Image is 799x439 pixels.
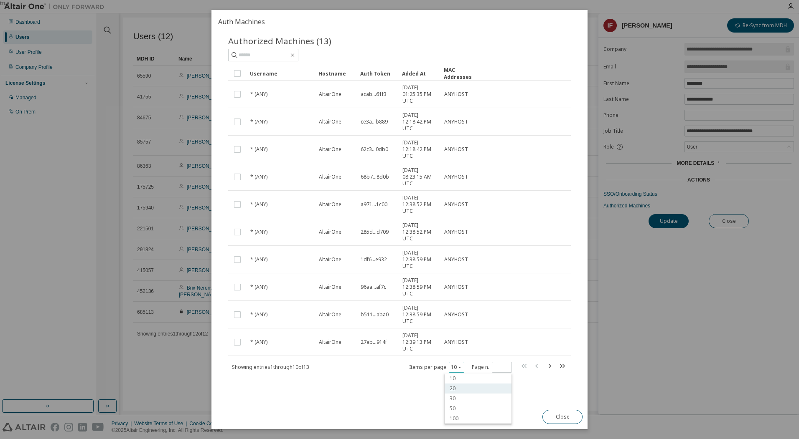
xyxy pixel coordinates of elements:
span: [DATE] 12:38:52 PM UTC [402,222,437,242]
span: ANYHOST [444,229,468,235]
span: * (ANY) [250,119,267,125]
button: Close [542,410,583,424]
span: ANYHOST [444,91,468,98]
span: AltairOne [319,339,341,346]
span: [DATE] 01:25:35 PM UTC [402,84,437,104]
div: MAC Addresses [444,66,479,81]
span: Items per page [409,362,464,373]
span: AltairOne [319,91,341,98]
span: ANYHOST [444,119,468,125]
span: AltairOne [319,256,341,263]
span: 62c3...0db0 [361,146,388,153]
span: * (ANY) [250,229,267,235]
span: AltairOne [319,229,341,235]
span: ANYHOST [444,311,468,318]
span: * (ANY) [250,201,267,208]
span: * (ANY) [250,146,267,153]
span: [DATE] 12:38:52 PM UTC [402,194,437,214]
span: [DATE] 12:38:59 PM UTC [402,250,437,270]
span: ANYHOST [444,256,468,263]
span: 1df6...e932 [361,256,387,263]
div: Hostname [318,67,354,80]
div: Username [250,67,312,80]
span: ANYHOST [444,174,468,180]
h2: Auth Machines [211,10,588,33]
span: acab...61f3 [361,91,387,98]
span: [DATE] 08:23:15 AM UTC [402,167,437,187]
span: AltairOne [319,284,341,290]
span: * (ANY) [250,339,267,346]
span: 285d...d709 [361,229,389,235]
span: AltairOne [319,174,341,180]
span: ce3a...b889 [361,119,388,125]
span: 96aa...af7c [361,284,386,290]
span: ANYHOST [444,146,468,153]
div: 50 [445,404,511,414]
span: [DATE] 12:18:42 PM UTC [402,112,437,132]
span: 68b7...8d0b [361,174,389,180]
span: AltairOne [319,146,341,153]
div: Auth Token [360,67,395,80]
span: a971...1c00 [361,201,387,208]
span: ANYHOST [444,201,468,208]
div: Added At [402,67,437,80]
span: Page n. [472,362,512,373]
span: Showing entries 1 through 10 of 13 [232,363,309,371]
span: ANYHOST [444,284,468,290]
span: AltairOne [319,119,341,125]
span: AltairOne [319,201,341,208]
span: [DATE] 12:18:42 PM UTC [402,139,437,159]
span: * (ANY) [250,284,267,290]
span: [DATE] 12:39:13 PM UTC [402,332,437,352]
span: 27eb...914f [361,339,387,346]
span: * (ANY) [250,311,267,318]
span: [DATE] 12:38:59 PM UTC [402,277,437,297]
span: Authorized Machines (13) [228,35,331,47]
button: 10 [451,364,462,371]
div: 20 [445,383,511,394]
span: ANYHOST [444,339,468,346]
span: * (ANY) [250,256,267,263]
span: * (ANY) [250,91,267,98]
span: AltairOne [319,311,341,318]
span: * (ANY) [250,174,267,180]
div: 10 [445,373,511,383]
span: [DATE] 12:38:59 PM UTC [402,305,437,325]
span: b511...aba0 [361,311,389,318]
div: 30 [445,394,511,404]
div: 100 [445,414,511,424]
